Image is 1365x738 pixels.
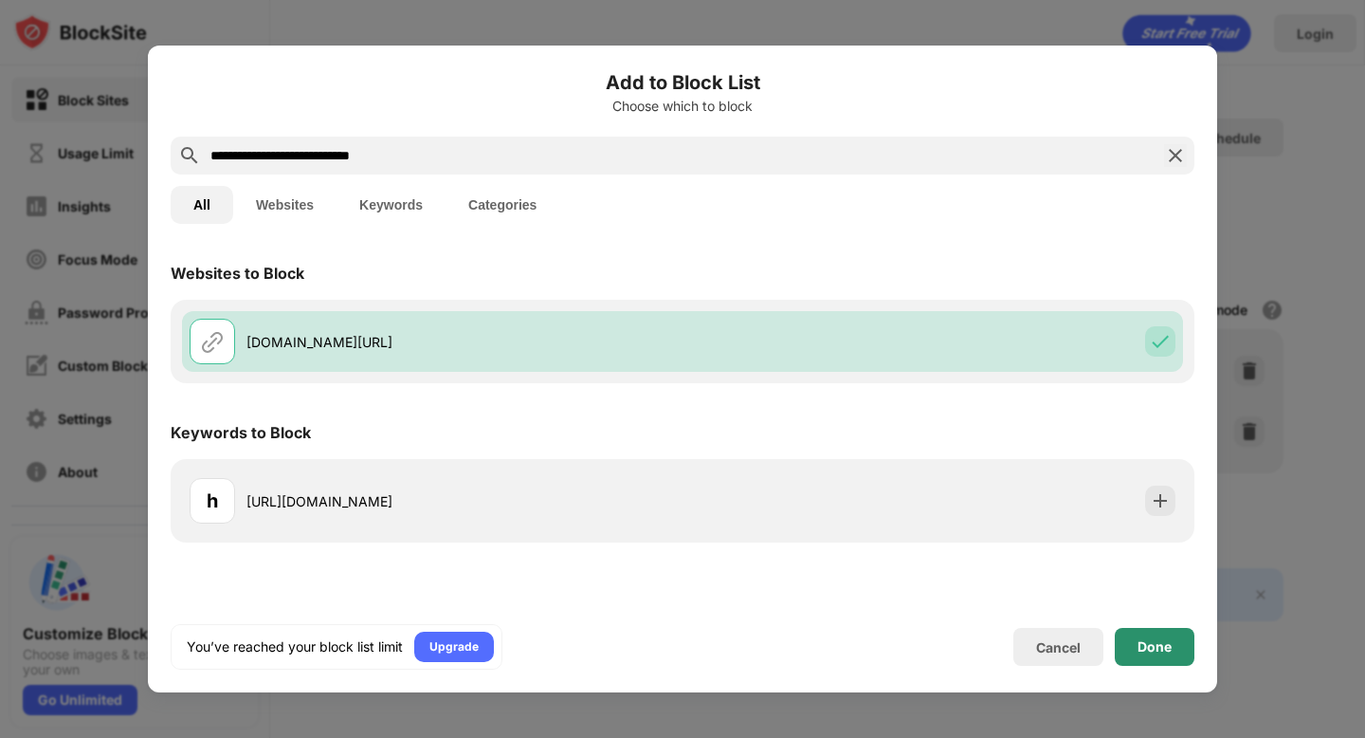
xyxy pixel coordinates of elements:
[337,186,446,224] button: Keywords
[178,144,201,167] img: search.svg
[1036,639,1081,655] div: Cancel
[246,332,682,352] div: [DOMAIN_NAME][URL]
[246,491,682,511] div: [URL][DOMAIN_NAME]
[1164,144,1187,167] img: search-close
[446,186,559,224] button: Categories
[201,330,224,353] img: url.svg
[187,637,403,656] div: You’ve reached your block list limit
[1137,639,1172,655] div: Done
[233,186,337,224] button: Websites
[429,637,479,656] div: Upgrade
[207,487,218,515] div: h
[171,264,304,283] div: Websites to Block
[171,99,1194,114] div: Choose which to block
[171,186,233,224] button: All
[171,68,1194,97] h6: Add to Block List
[171,423,311,442] div: Keywords to Block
